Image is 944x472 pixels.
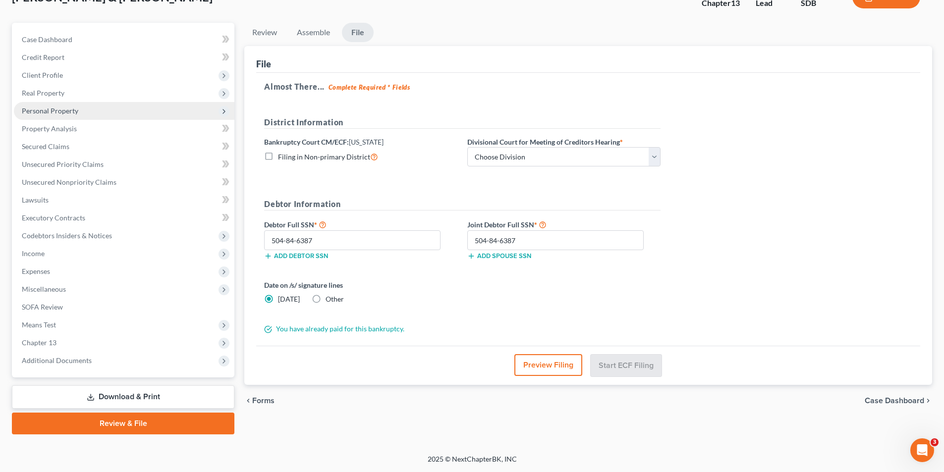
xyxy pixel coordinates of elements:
a: File [342,23,374,42]
a: Review & File [12,413,234,434]
h5: District Information [264,116,661,129]
button: chevron_left Forms [244,397,288,405]
div: Emma says… [8,54,190,254]
label: Joint Debtor Full SSN [462,218,666,230]
input: XXX-XX-XXXX [264,230,441,250]
a: Review [244,23,285,42]
label: Divisional Court for Meeting of Creditors Hearing [467,137,623,147]
div: Schedule J line 17d is typically reserved for vehicle payments, so “Other Installment Payment” wi... [8,54,163,246]
button: go back [6,4,25,23]
span: Case Dashboard [22,35,72,44]
div: Julie says… [8,253,190,312]
a: Unsecured Priority Claims [14,156,234,173]
span: Miscellaneous [22,285,66,293]
button: Send a message… [170,320,186,336]
label: Date on /s/ signature lines [264,280,457,290]
h5: Almost There... [264,81,912,93]
button: Start recording [63,324,71,332]
span: Unsecured Nonpriority Claims [22,178,116,186]
button: Add debtor SSN [264,252,328,260]
span: Unsecured Priority Claims [22,160,104,168]
div: We can always help with the latter option as well. Please let me know if you have any other quest... [16,201,155,239]
span: Client Profile [22,71,63,79]
textarea: Message… [8,304,190,320]
button: Preview Filing [514,354,582,376]
a: Executory Contracts [14,209,234,227]
span: Additional Documents [22,356,92,365]
div: Sounds good, thank you!! Thought that might be the case too, combining or manually printing and e... [36,253,190,304]
span: Executory Contracts [22,213,85,222]
input: XXX-XX-XXXX [467,230,644,250]
button: Emoji picker [31,324,39,332]
span: [DATE] [278,295,300,303]
span: Secured Claims [22,142,69,151]
button: Home [155,4,174,23]
a: Download & Print [12,385,234,409]
p: The team can also help [48,12,123,22]
div: Sounds good, thank you!! Thought that might be the case too, combining or manually printing and e... [44,259,182,298]
span: Income [22,249,45,258]
div: You have already paid for this bankruptcy. [259,324,666,334]
li: Combining both payments in the Other Installment Payment field, or [23,147,155,165]
h1: Operator [48,5,83,12]
a: Secured Claims [14,138,234,156]
li: Editing the downloaded Schedule J manually before filing to add an additional installment to line... [23,168,155,196]
span: Codebtors Insiders & Notices [22,231,112,240]
span: Other [326,295,344,303]
span: Personal Property [22,106,78,115]
a: Credit Report [14,49,234,66]
a: Assemble [289,23,338,42]
a: Lawsuits [14,191,234,209]
div: File [256,58,271,70]
span: Chapter 13 [22,338,56,347]
span: SOFA Review [22,303,63,311]
span: Forms [252,397,275,405]
span: Real Property [22,89,64,97]
img: Profile image for Operator [28,5,44,21]
button: Gif picker [47,324,55,332]
a: Unsecured Nonpriority Claims [14,173,234,191]
span: 3 [931,438,939,446]
div: Close [174,4,192,22]
span: Lawsuits [22,196,49,204]
span: Case Dashboard [865,397,924,405]
button: Start ECF Filing [590,354,662,377]
a: Property Analysis [14,120,234,138]
span: Filing in Non-primary District [278,153,370,161]
button: Add spouse SSN [467,252,531,260]
label: Bankruptcy Court CM/ECF: [264,137,384,147]
span: [US_STATE] [349,138,384,146]
a: Case Dashboard chevron_right [865,397,932,405]
span: Expenses [22,267,50,275]
span: Credit Report [22,53,64,61]
a: SOFA Review [14,298,234,316]
strong: Complete Required * Fields [329,83,410,91]
label: Debtor Full SSN [259,218,462,230]
button: Upload attachment [15,324,23,332]
div: To include an additional installment, we suggest either: [16,128,155,147]
iframe: Intercom live chat [910,438,934,462]
a: Case Dashboard [14,31,234,49]
div: Schedule J line 17d is typically reserved for vehicle payments, so “Other Installment Payment” wi... [16,60,155,128]
i: chevron_right [924,397,932,405]
span: Means Test [22,320,56,329]
h5: Debtor Information [264,198,661,210]
span: Property Analysis [22,124,77,133]
i: chevron_left [244,397,252,405]
div: 2025 © NextChapterBK, INC [190,454,755,472]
